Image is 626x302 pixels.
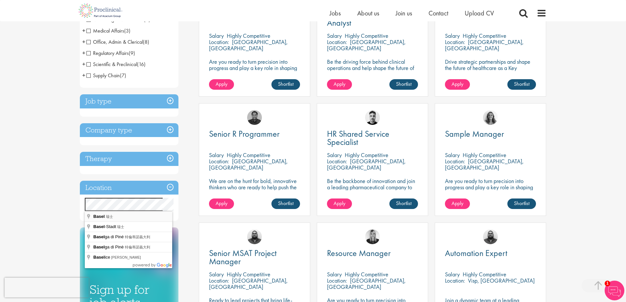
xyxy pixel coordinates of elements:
[357,9,379,17] a: About us
[82,70,85,80] span: +
[209,277,229,284] span: Location:
[445,198,470,209] a: Apply
[445,151,460,159] span: Salary
[82,37,85,47] span: +
[445,128,504,139] span: Sample Manager
[327,157,406,171] p: [GEOGRAPHIC_DATA], [GEOGRAPHIC_DATA]
[93,255,111,260] span: ice
[445,277,465,284] span: Location:
[227,32,270,39] p: Highly Competitive
[120,72,126,79] span: (7)
[327,151,342,159] span: Salary
[327,247,391,259] span: Resource Manager
[445,130,536,138] a: Sample Manager
[111,255,141,259] span: [PERSON_NAME]
[345,32,388,39] p: Highly Competitive
[445,249,536,257] a: Automation Expert
[452,200,463,207] span: Apply
[327,249,418,257] a: Resource Manager
[209,128,280,139] span: Senior R Programmer
[86,61,146,68] span: Scientific & Preclinical
[334,81,345,87] span: Apply
[93,255,105,260] span: Basel
[80,94,178,108] h3: Job type
[345,270,388,278] p: Highly Competitive
[82,59,85,69] span: +
[86,38,143,45] span: Office, Admin & Clerical
[445,38,524,52] p: [GEOGRAPHIC_DATA], [GEOGRAPHIC_DATA]
[327,79,352,90] a: Apply
[463,270,506,278] p: Highly Competitive
[209,277,288,290] p: [GEOGRAPHIC_DATA], [GEOGRAPHIC_DATA]
[117,225,124,229] span: 瑞士
[93,244,125,249] span: ga di Pinè
[209,198,234,209] a: Apply
[396,9,412,17] span: Join us
[82,26,85,35] span: +
[463,151,506,159] p: Highly Competitive
[327,178,418,203] p: Be the backbone of innovation and join a leading pharmaceutical company to help keep life-changin...
[227,270,270,278] p: Highly Competitive
[429,9,448,17] a: Contact
[80,123,178,137] h3: Company type
[445,32,460,39] span: Salary
[247,110,262,125] img: Mike Raletz
[125,245,150,249] span: 特倫蒂諾義大利
[483,229,498,244] a: Ashley Bennett
[247,229,262,244] img: Ashley Bennett
[507,79,536,90] a: Shortlist
[327,32,342,39] span: Salary
[327,270,342,278] span: Salary
[327,11,418,27] a: Senior Clinical Systems Analyst
[483,110,498,125] img: Jackie Cerchio
[209,178,300,203] p: We are on the hunt for bold, innovative thinkers who are ready to help push the boundaries of sci...
[445,157,465,165] span: Location:
[227,151,270,159] p: Highly Competitive
[80,181,178,195] h3: Location
[209,32,224,39] span: Salary
[327,277,406,290] p: [GEOGRAPHIC_DATA], [GEOGRAPHIC_DATA]
[93,214,105,219] span: Basel
[445,38,465,46] span: Location:
[80,152,178,166] h3: Therapy
[465,9,494,17] span: Upload CV
[445,58,536,83] p: Drive strategic partnerships and shape the future of healthcare as a Key Account Manager in the p...
[216,200,227,207] span: Apply
[209,157,288,171] p: [GEOGRAPHIC_DATA], [GEOGRAPHIC_DATA]
[143,38,149,45] span: (8)
[86,72,120,79] span: Supply Chain
[445,178,536,197] p: Are you ready to turn precision into progress and play a key role in shaping the future of pharma...
[93,224,117,229] span: -Stadt
[605,281,624,300] img: Chatbot
[445,79,470,90] a: Apply
[327,130,418,146] a: HR Shared Service Specialist
[463,32,506,39] p: Highly Competitive
[365,110,380,125] img: Dean Fisher
[129,50,135,57] span: (9)
[86,72,126,79] span: Supply Chain
[507,198,536,209] a: Shortlist
[345,151,388,159] p: Highly Competitive
[365,229,380,244] img: Janelle Jones
[327,277,347,284] span: Location:
[93,234,125,239] span: ga di Piné
[327,157,347,165] span: Location:
[445,270,460,278] span: Salary
[330,9,341,17] span: Jobs
[86,27,130,34] span: Medical Affairs
[327,198,352,209] a: Apply
[271,79,300,90] a: Shortlist
[327,38,406,52] p: [GEOGRAPHIC_DATA], [GEOGRAPHIC_DATA]
[452,81,463,87] span: Apply
[327,128,389,148] span: HR Shared Service Specialist
[209,247,277,267] span: Senior MSAT Project Manager
[389,79,418,90] a: Shortlist
[334,200,345,207] span: Apply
